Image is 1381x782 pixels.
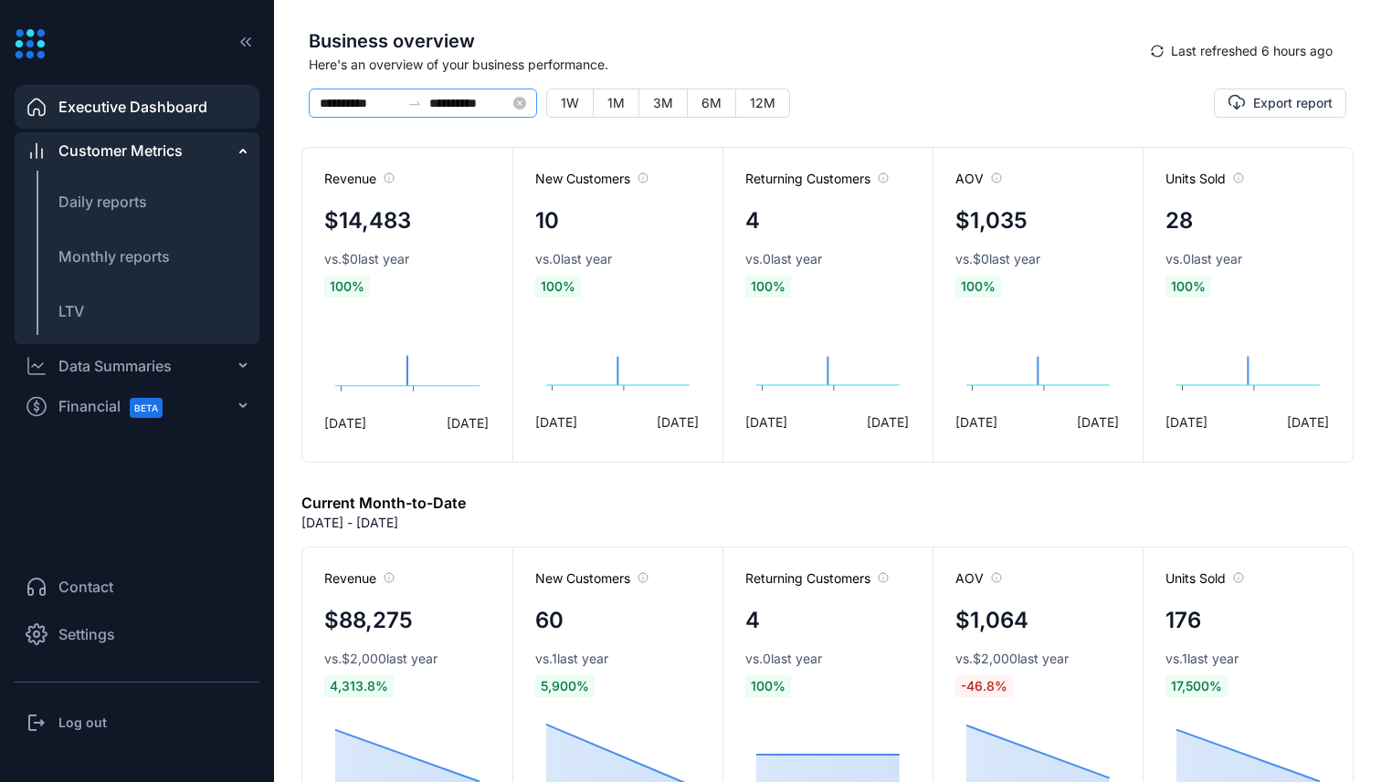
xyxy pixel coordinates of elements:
span: vs. 1 last year [535,650,608,668]
h4: $1,035 [955,204,1028,237]
span: Export report [1253,94,1333,112]
span: -46.8 % [955,675,1013,697]
span: 12M [750,95,775,110]
span: LTV [58,302,84,320]
span: [DATE] [1077,412,1119,432]
span: 100 % [324,276,370,297]
span: [DATE] [657,412,699,432]
p: [DATE] - [DATE] [301,514,398,532]
span: Monthly reports [58,247,170,266]
span: AOV [955,569,1002,588]
h4: $14,483 [324,204,411,237]
span: vs. $2,000 last year [955,650,1069,668]
span: 4,313.8 % [324,675,394,697]
span: swap-right [407,96,422,110]
span: vs. 0 last year [745,650,822,668]
h6: Current Month-to-Date [301,492,466,514]
span: vs. $0 last year [324,250,409,268]
span: [DATE] [447,413,489,433]
h4: 4 [745,204,760,237]
span: Financial [58,386,179,427]
span: vs. 0 last year [745,250,822,268]
span: New Customers [535,569,648,588]
span: New Customers [535,170,648,188]
span: vs. 0 last year [535,250,612,268]
span: [DATE] [867,412,909,432]
span: vs. $2,000 last year [324,650,437,668]
span: Business overview [309,27,1137,55]
button: Export report [1214,89,1346,118]
span: 100 % [745,675,791,697]
h3: Log out [58,714,107,732]
span: [DATE] [1287,412,1329,432]
span: Settings [58,623,115,645]
span: [DATE] [535,412,577,432]
div: Data Summaries [58,355,172,377]
button: syncLast refreshed 6 hours ago [1137,36,1346,66]
span: 100 % [955,276,1001,297]
span: 6M [701,95,722,110]
h4: $88,275 [324,604,413,637]
span: vs. $0 last year [955,250,1040,268]
span: Revenue [324,170,395,188]
span: 1M [607,95,625,110]
span: AOV [955,170,1002,188]
span: Returning Customers [745,569,889,588]
span: [DATE] [745,412,787,432]
span: 17,500 % [1165,675,1228,697]
h4: 28 [1165,204,1193,237]
span: Returning Customers [745,170,889,188]
span: [DATE] [324,413,366,433]
span: 1W [561,95,579,110]
span: vs. 0 last year [1165,250,1242,268]
span: Executive Dashboard [58,96,207,118]
span: close-circle [513,97,526,109]
span: BETA [130,398,163,418]
span: Here's an overview of your business performance. [309,55,1137,74]
span: 3M [653,95,673,110]
span: 100 % [535,276,581,297]
h4: $1,064 [955,604,1028,637]
span: sync [1151,45,1164,57]
span: Revenue [324,569,395,588]
span: Customer Metrics [58,140,183,162]
span: Units Sold [1165,569,1244,588]
span: Units Sold [1165,170,1244,188]
h4: 176 [1165,604,1201,637]
span: Last refreshed 6 hours ago [1171,41,1333,61]
span: 100 % [745,276,791,297]
span: [DATE] [1165,412,1207,432]
span: 5,900 % [535,675,595,697]
span: [DATE] [955,412,997,432]
span: 100 % [1165,276,1211,297]
h4: 10 [535,204,559,237]
span: to [407,96,422,110]
h4: 60 [535,604,564,637]
span: Daily reports [58,193,147,211]
span: vs. 1 last year [1165,650,1239,668]
span: Contact [58,576,113,598]
h4: 4 [745,604,760,637]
